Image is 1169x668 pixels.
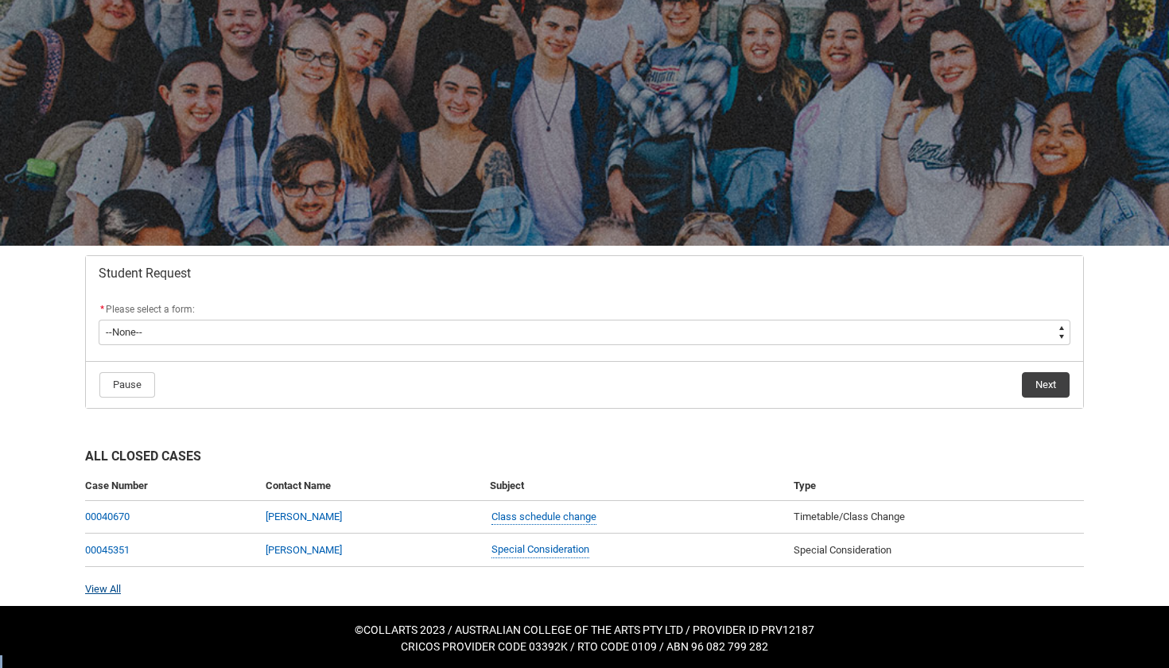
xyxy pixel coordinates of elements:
[794,511,905,522] span: Timetable/Class Change
[85,511,130,522] a: 00040670
[85,472,259,501] th: Case Number
[99,372,155,398] button: Pause
[266,544,342,556] a: [PERSON_NAME]
[259,472,484,501] th: Contact Name
[266,511,342,522] a: [PERSON_NAME]
[106,304,195,315] span: Please select a form:
[85,544,130,556] a: 00045351
[1022,372,1070,398] button: Next
[787,472,1084,501] th: Type
[484,472,788,501] th: Subject
[491,542,589,558] a: Special Consideration
[491,509,596,526] a: Class schedule change
[99,266,191,282] span: Student Request
[85,447,1084,472] h2: All Closed Cases
[85,583,121,595] a: View All Cases
[85,255,1084,409] article: Redu_Student_Request flow
[100,304,104,315] abbr: required
[794,544,891,556] span: Special Consideration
